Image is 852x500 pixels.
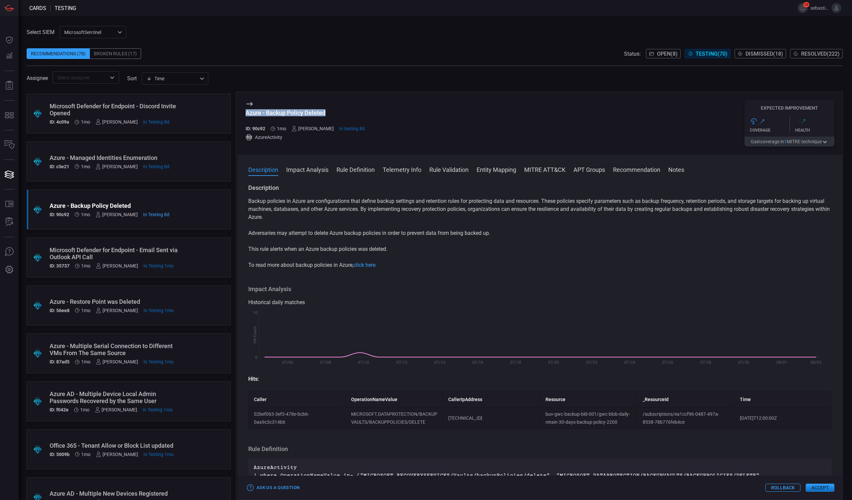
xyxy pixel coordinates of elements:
[1,214,17,230] button: ALERT ANALYSIS
[246,134,365,141] div: AzureActivity
[795,128,835,133] div: Health
[1,107,17,123] button: MITRE - Detection Posture
[143,164,169,169] span: Sep 02, 2025 9:03 AM
[55,5,76,11] span: testing
[249,407,346,429] td: 02bef063-3ef3-478e-bcb6-0aa9c3c314b6
[143,359,174,364] span: Aug 05, 2025 9:00 AM
[540,407,637,429] td: buv-gwc-backup-bld-001/gwc-blob-daily-retain-30-days-backup-policy-2200
[434,360,445,365] text: 07/14
[96,263,138,268] div: [PERSON_NAME]
[50,263,70,268] h5: ID: 35737
[50,442,182,449] div: Office 365 - Tenant Allow or Block List updated
[96,164,138,169] div: [PERSON_NAME]
[790,49,843,58] button: Resolved(222)
[95,407,137,412] div: [PERSON_NAME]
[292,126,334,131] div: [PERSON_NAME]
[248,165,278,173] button: Description
[750,128,789,133] div: Coverage
[248,197,832,221] p: Backup policies in Azure are configurations that define backup settings and retention rules for p...
[142,407,173,412] span: Aug 05, 2025 9:00 AM
[81,452,91,457] span: Aug 03, 2025 2:49 AM
[448,397,482,402] strong: CallerIpAddress
[64,29,115,36] p: MicrosoftSentinel
[246,483,301,493] button: Ask Us a Question
[657,51,678,57] span: Open ( 8 )
[745,137,834,147] button: Gaincoverage in1MITRE technique
[50,164,69,169] h5: ID: c5e21
[96,119,138,125] div: [PERSON_NAME]
[254,397,267,402] strong: Caller
[50,342,182,356] div: Azure - Multiple Serial Connection to Different VMs From The Same Source
[80,407,90,412] span: Aug 03, 2025 2:49 AM
[745,51,783,57] span: Dismissed ( 18 )
[624,51,641,57] span: Status:
[81,308,91,313] span: Aug 03, 2025 2:50 AM
[50,119,69,125] h5: ID: 4c09a
[50,490,182,497] div: Azure AD - Multiple New Devices Registered
[776,360,787,365] text: 08/01
[253,310,258,315] text: 10
[745,105,834,111] h5: Expected Improvement
[50,202,182,209] div: Azure - Backup Policy Deleted
[1,32,17,48] button: Dashboard
[339,126,365,131] span: Sep 02, 2025 9:03 AM
[277,126,286,131] span: Aug 10, 2025 12:22 AM
[29,5,46,11] span: Cards
[765,484,800,492] button: Rollback
[735,407,832,429] td: [DATE]T12:00:00Z
[806,484,834,492] button: Accept
[96,452,138,457] div: [PERSON_NAME]
[96,308,138,313] div: [PERSON_NAME]
[50,103,182,117] div: Microsoft Defender for Endpoint - Discord Invite Opened
[50,407,69,412] h5: ID: f042e
[248,245,832,253] p: This rule alerts when an Azure backup policies was deleted.
[346,407,443,429] td: MICROSOFT.DATAPROTECTION/BACKUPVAULTS/BACKUPPOLICIES/DELETE
[27,29,55,35] label: Select SIEM
[246,126,265,131] h5: ID: 90c92
[127,75,137,82] label: sort
[248,298,832,306] div: Historical daily matches
[740,397,751,402] strong: Time
[143,263,174,268] span: Aug 05, 2025 9:00 AM
[27,75,48,81] span: Assignee
[1,78,17,94] button: Reports
[50,390,182,404] div: Azure AD - Multiple Device Local Admin Passwords Recovered by the Same User
[81,263,91,268] span: Aug 03, 2025 2:50 AM
[96,359,138,364] div: [PERSON_NAME]
[143,212,169,217] span: Sep 02, 2025 9:03 AM
[248,184,832,192] h3: Description
[383,165,421,173] button: Telemetry Info
[143,119,169,125] span: Sep 02, 2025 9:03 AM
[548,360,559,365] text: 07/20
[798,3,808,13] button: 10
[735,49,786,58] button: Dismissed(18)
[50,212,69,217] h5: ID: 90c92
[81,359,91,364] span: Aug 03, 2025 2:50 AM
[248,261,832,269] p: To read more about backup policies in Azure,
[248,229,832,237] p: Adversaries may attempt to delete Azure backup policies in order to prevent data from being backe...
[810,5,829,11] span: sebastien.bossous
[90,48,141,59] div: Broken Rules (17)
[107,73,117,82] button: Open
[143,452,174,457] span: Aug 05, 2025 9:00 AM
[662,360,673,365] text: 07/26
[286,165,328,173] button: Impact Analysis
[96,212,138,217] div: [PERSON_NAME]
[81,119,90,125] span: Aug 10, 2025 12:22 AM
[477,165,516,173] button: Entity Mapping
[50,247,182,260] div: Microsoft Defender for Endpoint - Email Sent via Outlook API Call
[696,51,728,57] span: Testing ( 70 )
[146,75,198,82] div: Time
[429,165,469,173] button: Rule Validation
[803,2,809,7] span: 10
[1,196,17,212] button: Rule Catalog
[510,360,521,365] text: 07/18
[738,360,749,365] text: 07/30
[248,285,832,293] h3: Impact Analysis
[353,262,377,268] a: click here.
[668,165,684,173] button: Notes
[351,397,397,402] strong: OperationNameValue
[81,164,90,169] span: Aug 10, 2025 12:22 AM
[246,109,365,116] div: Azure - Backup Policy Deleted
[255,355,258,360] text: 0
